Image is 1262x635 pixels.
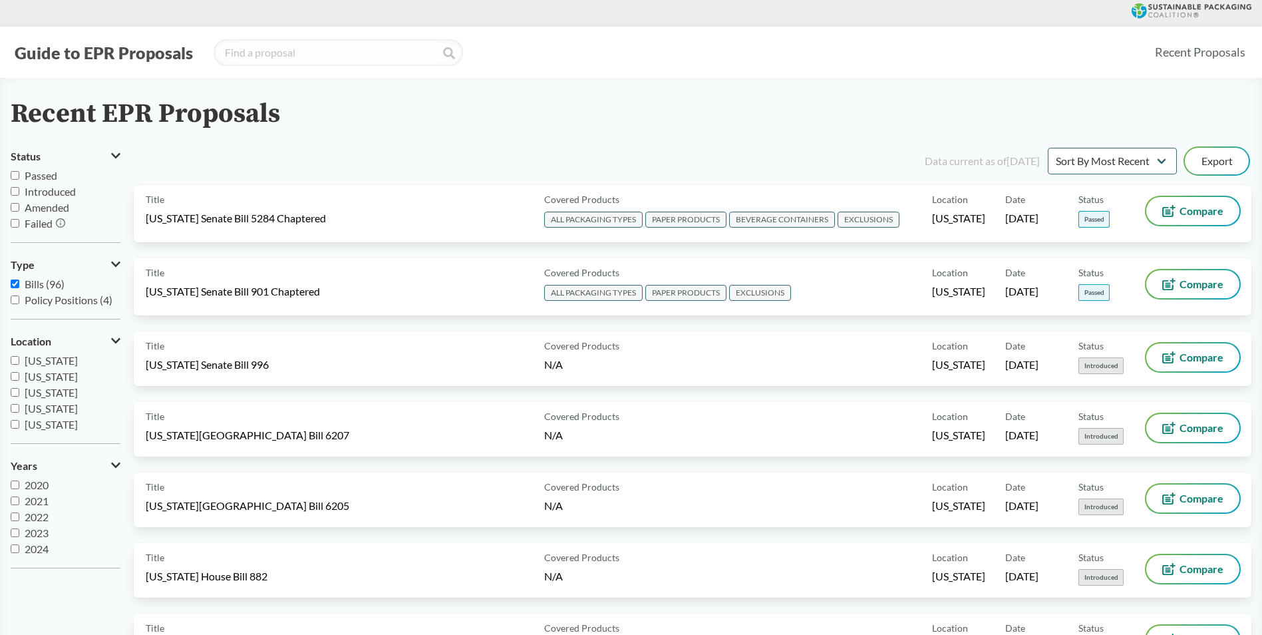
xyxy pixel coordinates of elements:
[25,370,78,383] span: [US_STATE]
[11,455,120,477] button: Years
[1005,480,1025,494] span: Date
[11,356,19,365] input: [US_STATE]
[146,211,326,226] span: [US_STATE] Senate Bill 5284 Chaptered
[1005,621,1025,635] span: Date
[25,479,49,491] span: 2020
[544,212,643,228] span: ALL PACKAGING TYPES
[146,569,267,584] span: [US_STATE] House Bill 882
[925,153,1040,169] div: Data current as of [DATE]
[1180,423,1223,433] span: Compare
[1005,428,1038,443] span: [DATE]
[146,192,164,206] span: Title
[1078,569,1124,586] span: Introduced
[11,203,19,212] input: Amended
[932,284,985,299] span: [US_STATE]
[146,480,164,494] span: Title
[1005,550,1025,564] span: Date
[25,386,78,399] span: [US_STATE]
[11,388,19,397] input: [US_STATE]
[146,339,164,353] span: Title
[932,621,968,635] span: Location
[11,280,19,288] input: Bills (96)
[1185,148,1249,174] button: Export
[729,285,791,301] span: EXCLUSIONS
[11,335,51,347] span: Location
[1005,211,1038,226] span: [DATE]
[1180,206,1223,216] span: Compare
[25,201,69,214] span: Amended
[11,481,19,489] input: 2020
[11,544,19,553] input: 2024
[11,497,19,505] input: 2021
[146,357,269,372] span: [US_STATE] Senate Bill 996
[11,330,120,353] button: Location
[1005,284,1038,299] span: [DATE]
[11,219,19,228] input: Failed
[25,169,57,182] span: Passed
[1146,555,1239,583] button: Compare
[645,212,726,228] span: PAPER PRODUCTS
[932,569,985,584] span: [US_STATE]
[25,542,49,555] span: 2024
[25,402,78,415] span: [US_STATE]
[146,499,349,513] span: [US_STATE][GEOGRAPHIC_DATA] Bill 6205
[146,621,164,635] span: Title
[1078,428,1124,445] span: Introduced
[1078,480,1104,494] span: Status
[11,150,41,162] span: Status
[1180,279,1223,290] span: Compare
[544,192,619,206] span: Covered Products
[1005,192,1025,206] span: Date
[1078,284,1110,301] span: Passed
[11,296,19,304] input: Policy Positions (4)
[1005,569,1038,584] span: [DATE]
[11,460,37,472] span: Years
[25,294,112,306] span: Policy Positions (4)
[146,550,164,564] span: Title
[1078,211,1110,228] span: Passed
[25,418,78,431] span: [US_STATE]
[544,285,643,301] span: ALL PACKAGING TYPES
[1149,37,1251,67] a: Recent Proposals
[1078,550,1104,564] span: Status
[544,621,619,635] span: Covered Products
[11,529,19,537] input: 2023
[544,570,563,582] span: N/A
[11,42,197,63] button: Guide to EPR Proposals
[25,278,65,290] span: Bills (96)
[544,550,619,564] span: Covered Products
[1146,414,1239,442] button: Compare
[25,495,49,507] span: 2021
[1005,357,1038,372] span: [DATE]
[544,266,619,280] span: Covered Products
[11,187,19,196] input: Introduced
[214,39,463,66] input: Find a proposal
[11,420,19,429] input: [US_STATE]
[1078,192,1104,206] span: Status
[932,409,968,423] span: Location
[25,217,53,230] span: Failed
[544,480,619,494] span: Covered Products
[932,211,985,226] span: [US_STATE]
[1180,493,1223,504] span: Compare
[544,358,563,371] span: N/A
[932,428,985,443] span: [US_STATE]
[932,480,968,494] span: Location
[11,259,35,271] span: Type
[25,185,76,198] span: Introduced
[11,404,19,413] input: [US_STATE]
[544,499,563,512] span: N/A
[1180,352,1223,363] span: Compare
[25,527,49,539] span: 2023
[11,372,19,381] input: [US_STATE]
[838,212,899,228] span: EXCLUSIONS
[11,171,19,180] input: Passed
[25,354,78,367] span: [US_STATE]
[932,339,968,353] span: Location
[146,428,349,443] span: [US_STATE][GEOGRAPHIC_DATA] Bill 6207
[1078,409,1104,423] span: Status
[146,409,164,423] span: Title
[11,254,120,276] button: Type
[1078,499,1124,515] span: Introduced
[932,357,985,372] span: [US_STATE]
